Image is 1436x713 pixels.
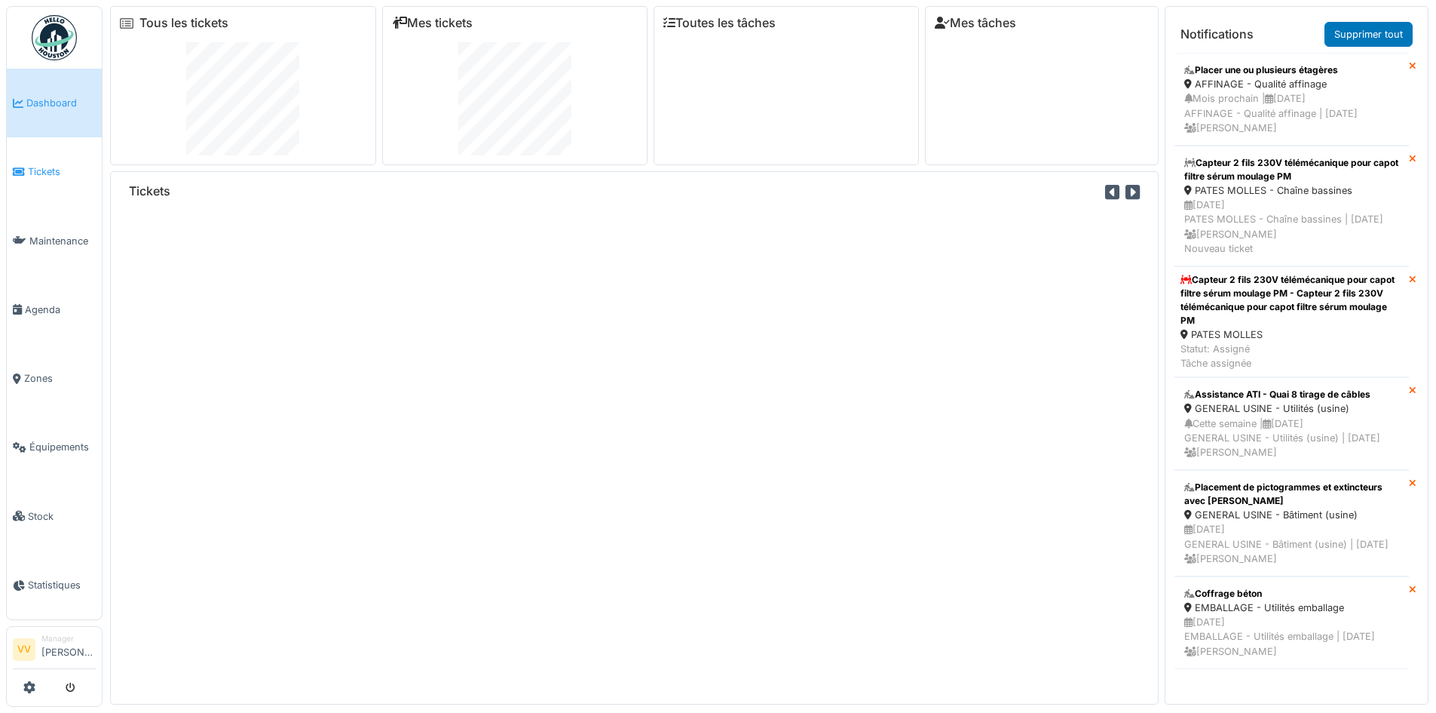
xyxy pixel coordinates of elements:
[1184,615,1399,659] div: [DATE] EMBALLAGE - Utilités emballage | [DATE] [PERSON_NAME]
[1180,342,1403,370] div: Statut: Assigné Tâche assignée
[1174,377,1409,470] a: Assistance ATI - Quai 8 tirage de câbles GENERAL USINE - Utilités (usine) Cette semaine |[DATE]GE...
[28,578,96,592] span: Statistiques
[1184,601,1399,615] div: EMBALLAGE - Utilités emballage
[1174,266,1409,378] a: Capteur 2 fils 230V télémécanique pour capot filtre sérum moulage PM - Capteur 2 fils 230V télémé...
[28,164,96,179] span: Tickets
[1180,273,1403,327] div: Capteur 2 fils 230V télémécanique pour capot filtre sérum moulage PM - Capteur 2 fils 230V télémé...
[26,96,96,110] span: Dashboard
[25,303,96,317] span: Agenda
[7,413,102,481] a: Équipements
[1180,27,1254,41] h6: Notifications
[1184,416,1399,460] div: Cette semaine | [DATE] GENERAL USINE - Utilités (usine) | [DATE] [PERSON_NAME]
[1184,198,1399,256] div: [DATE] PATES MOLLES - Chaîne bassines | [DATE] [PERSON_NAME] Nouveau ticket
[7,275,102,344] a: Agenda
[7,344,102,413] a: Zones
[663,16,776,30] a: Toutes les tâches
[13,638,35,661] li: VV
[392,16,473,30] a: Mes tickets
[29,234,96,248] span: Maintenance
[7,207,102,275] a: Maintenance
[1184,183,1399,198] div: PATES MOLLES - Chaîne bassines
[1180,327,1403,342] div: PATES MOLLES
[28,509,96,524] span: Stock
[41,633,96,644] div: Manager
[7,482,102,551] a: Stock
[1184,508,1399,522] div: GENERAL USINE - Bâtiment (usine)
[1184,156,1399,183] div: Capteur 2 fils 230V télémécanique pour capot filtre sérum moulage PM
[41,633,96,665] li: [PERSON_NAME]
[1184,63,1399,77] div: Placer une ou plusieurs étagères
[24,371,96,386] span: Zones
[1184,91,1399,135] div: Mois prochain | [DATE] AFFINAGE - Qualité affinage | [DATE] [PERSON_NAME]
[1174,576,1409,669] a: Coffrage béton EMBALLAGE - Utilités emballage [DATE]EMBALLAGE - Utilités emballage | [DATE] [PERS...
[139,16,228,30] a: Tous les tickets
[7,69,102,137] a: Dashboard
[7,137,102,206] a: Tickets
[32,15,77,60] img: Badge_color-CXgf-gQk.svg
[1184,77,1399,91] div: AFFINAGE - Qualité affinage
[13,633,96,669] a: VV Manager[PERSON_NAME]
[1184,401,1399,416] div: GENERAL USINE - Utilités (usine)
[1184,481,1399,508] div: Placement de pictogrammes et extincteurs avec [PERSON_NAME]
[29,440,96,454] span: Équipements
[7,551,102,619] a: Statistiques
[1174,470,1409,576] a: Placement de pictogrammes et extincteurs avec [PERSON_NAME] GENERAL USINE - Bâtiment (usine) [DAT...
[1324,22,1413,47] a: Supprimer tout
[1184,522,1399,566] div: [DATE] GENERAL USINE - Bâtiment (usine) | [DATE] [PERSON_NAME]
[1184,388,1399,401] div: Assistance ATI - Quai 8 tirage de câbles
[129,184,170,198] h6: Tickets
[1174,146,1409,266] a: Capteur 2 fils 230V télémécanique pour capot filtre sérum moulage PM PATES MOLLES - Chaîne bassin...
[935,16,1016,30] a: Mes tâches
[1174,53,1409,146] a: Placer une ou plusieurs étagères AFFINAGE - Qualité affinage Mois prochain |[DATE]AFFINAGE - Qual...
[1184,587,1399,601] div: Coffrage béton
